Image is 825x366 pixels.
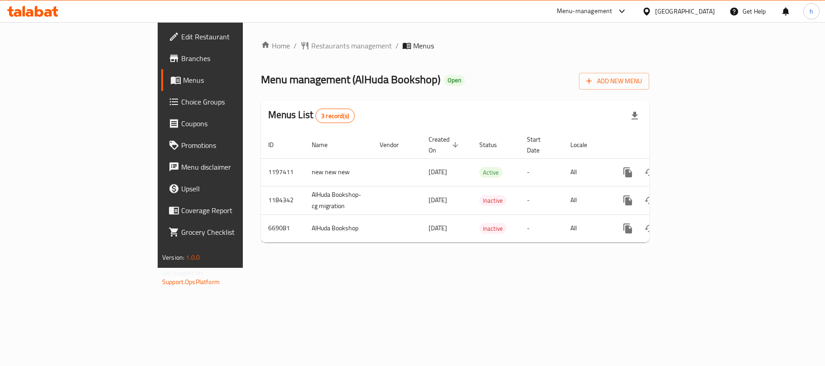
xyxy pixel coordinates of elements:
[268,108,355,123] h2: Menus List
[162,276,220,288] a: Support.OpsPlatform
[261,40,649,51] nav: breadcrumb
[261,69,440,90] span: Menu management ( AlHuda Bookshop )
[810,6,813,16] span: h
[639,218,661,239] button: Change Status
[181,183,288,194] span: Upsell
[161,91,295,113] a: Choice Groups
[186,252,200,263] span: 1.0.0
[610,131,711,159] th: Actions
[429,222,447,234] span: [DATE]
[639,190,661,211] button: Change Status
[380,139,410,150] span: Vendor
[261,131,711,242] table: enhanced table
[639,162,661,183] button: Change Status
[311,40,392,51] span: Restaurants management
[268,139,285,150] span: ID
[304,158,372,186] td: new new new
[586,76,642,87] span: Add New Menu
[429,134,461,156] span: Created On
[429,194,447,206] span: [DATE]
[570,139,599,150] span: Locale
[479,167,502,178] div: Active
[617,190,639,211] button: more
[444,76,465,84] span: Open
[161,134,295,156] a: Promotions
[479,195,507,206] div: Inactive
[161,200,295,221] a: Coverage Report
[161,26,295,48] a: Edit Restaurant
[429,166,447,178] span: [DATE]
[479,167,502,178] span: Active
[181,162,288,172] span: Menu disclaimer
[161,178,295,200] a: Upsell
[617,162,639,183] button: more
[315,109,355,123] div: Total records count
[444,75,465,86] div: Open
[304,186,372,214] td: AlHuda Bookshop-cg migration
[161,48,295,69] a: Branches
[304,214,372,242] td: AlHuda Bookshop
[520,186,563,214] td: -
[316,112,354,120] span: 3 record(s)
[396,40,399,51] li: /
[162,252,184,263] span: Version:
[479,195,507,206] span: Inactive
[527,134,552,156] span: Start Date
[479,223,507,234] div: Inactive
[181,227,288,238] span: Grocery Checklist
[479,139,509,150] span: Status
[617,218,639,239] button: more
[162,267,204,279] span: Get support on:
[520,214,563,242] td: -
[181,96,288,107] span: Choice Groups
[563,158,610,186] td: All
[300,40,392,51] a: Restaurants management
[557,6,613,17] div: Menu-management
[181,118,288,129] span: Coupons
[520,158,563,186] td: -
[183,75,288,86] span: Menus
[161,69,295,91] a: Menus
[563,186,610,214] td: All
[479,223,507,234] span: Inactive
[181,31,288,42] span: Edit Restaurant
[655,6,715,16] div: [GEOGRAPHIC_DATA]
[181,205,288,216] span: Coverage Report
[161,221,295,243] a: Grocery Checklist
[181,53,288,64] span: Branches
[413,40,434,51] span: Menus
[161,156,295,178] a: Menu disclaimer
[579,73,649,90] button: Add New Menu
[563,214,610,242] td: All
[181,140,288,151] span: Promotions
[161,113,295,134] a: Coupons
[624,105,646,127] div: Export file
[312,139,339,150] span: Name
